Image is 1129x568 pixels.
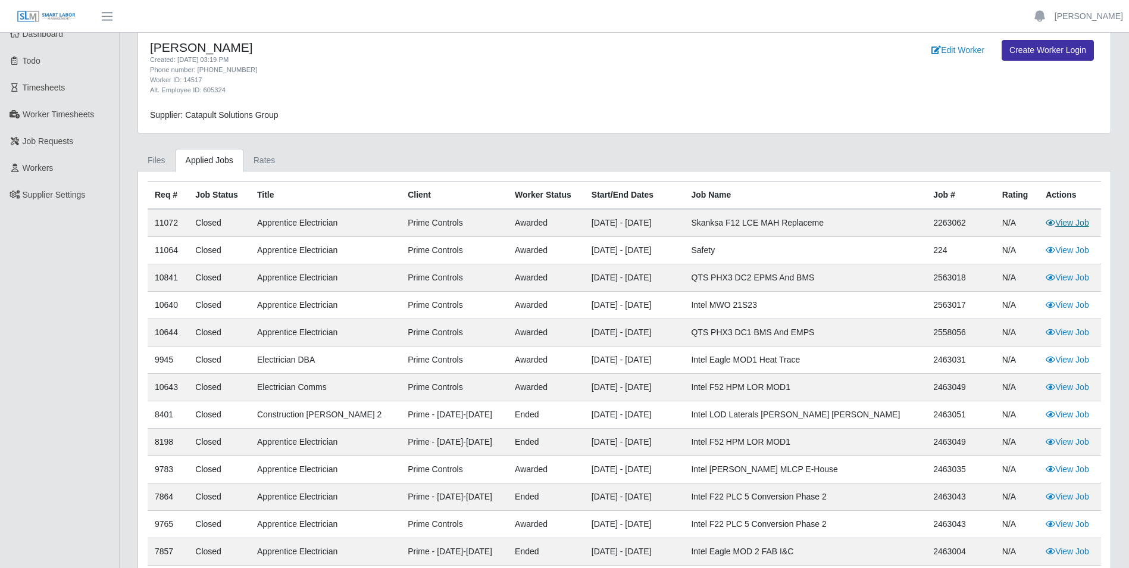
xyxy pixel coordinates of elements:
[584,401,684,429] td: [DATE] - [DATE]
[401,374,508,401] td: Prime Controls
[148,319,188,347] td: 10644
[188,347,250,374] td: Closed
[148,511,188,538] td: 9765
[995,292,1039,319] td: N/A
[188,483,250,511] td: Closed
[684,401,926,429] td: Intel LOD Laterals [PERSON_NAME] [PERSON_NAME]
[148,347,188,374] td: 9945
[926,237,995,264] td: 224
[148,483,188,511] td: 7864
[584,456,684,483] td: [DATE] - [DATE]
[188,429,250,456] td: Closed
[1046,273,1089,282] a: View Job
[684,209,926,237] td: Skanksa F12 LCE MAH Replaceme
[584,209,684,237] td: [DATE] - [DATE]
[23,163,54,173] span: Workers
[188,401,250,429] td: Closed
[1046,245,1089,255] a: View Job
[176,149,243,172] a: Applied Jobs
[508,401,584,429] td: ended
[148,292,188,319] td: 10640
[23,110,94,119] span: Worker Timesheets
[401,209,508,237] td: Prime Controls
[584,292,684,319] td: [DATE] - [DATE]
[1002,40,1094,61] a: Create Worker Login
[508,429,584,456] td: ended
[401,429,508,456] td: Prime - [DATE]-[DATE]
[150,40,696,55] h4: [PERSON_NAME]
[926,429,995,456] td: 2463049
[188,264,250,292] td: Closed
[250,209,401,237] td: Apprentice Electrician
[401,511,508,538] td: Prime Controls
[1055,10,1123,23] a: [PERSON_NAME]
[508,237,584,264] td: awarded
[995,264,1039,292] td: N/A
[148,401,188,429] td: 8401
[995,347,1039,374] td: N/A
[508,511,584,538] td: awarded
[1046,437,1089,447] a: View Job
[995,374,1039,401] td: N/A
[684,264,926,292] td: QTS PHX3 DC2 EPMS and BMS
[684,511,926,538] td: Intel F22 PLC 5 Conversion Phase 2
[1046,382,1089,392] a: View Job
[684,538,926,566] td: Intel Eagle MOD 2 FAB I&C
[188,374,250,401] td: Closed
[243,149,286,172] a: Rates
[401,319,508,347] td: Prime Controls
[250,319,401,347] td: Apprentice Electrician
[148,456,188,483] td: 9783
[995,456,1039,483] td: N/A
[148,538,188,566] td: 7857
[584,182,684,210] th: Start/End Dates
[584,347,684,374] td: [DATE] - [DATE]
[1046,519,1089,529] a: View Job
[148,429,188,456] td: 8198
[684,319,926,347] td: QTS PHX3 DC1 BMS and EMPS
[508,182,584,210] th: Worker Status
[584,319,684,347] td: [DATE] - [DATE]
[508,374,584,401] td: awarded
[401,401,508,429] td: Prime - [DATE]-[DATE]
[250,374,401,401] td: Electrician Comms
[1046,327,1089,337] a: View Job
[508,347,584,374] td: awarded
[926,264,995,292] td: 2563018
[584,237,684,264] td: [DATE] - [DATE]
[23,29,64,39] span: Dashboard
[508,319,584,347] td: awarded
[137,149,176,172] a: Files
[188,182,250,210] th: Job Status
[401,483,508,511] td: Prime - [DATE]-[DATE]
[148,264,188,292] td: 10841
[926,374,995,401] td: 2463049
[188,292,250,319] td: Closed
[23,56,40,65] span: Todo
[684,456,926,483] td: Intel [PERSON_NAME] MLCP E-House
[401,538,508,566] td: Prime - [DATE]-[DATE]
[995,483,1039,511] td: N/A
[995,209,1039,237] td: N/A
[584,483,684,511] td: [DATE] - [DATE]
[995,237,1039,264] td: N/A
[995,401,1039,429] td: N/A
[401,347,508,374] td: Prime Controls
[926,292,995,319] td: 2563017
[148,182,188,210] th: Req #
[150,85,696,95] div: Alt. Employee ID: 605324
[995,182,1039,210] th: Rating
[250,538,401,566] td: Apprentice Electrician
[1046,218,1089,227] a: View Job
[684,429,926,456] td: Intel F52 HPM LOR MOD1
[926,456,995,483] td: 2463035
[188,456,250,483] td: Closed
[150,75,696,85] div: Worker ID: 14517
[401,292,508,319] td: Prime Controls
[684,237,926,264] td: Safety
[150,65,696,75] div: Phone number: [PHONE_NUMBER]
[1046,547,1089,556] a: View Job
[508,456,584,483] td: awarded
[584,511,684,538] td: [DATE] - [DATE]
[584,538,684,566] td: [DATE] - [DATE]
